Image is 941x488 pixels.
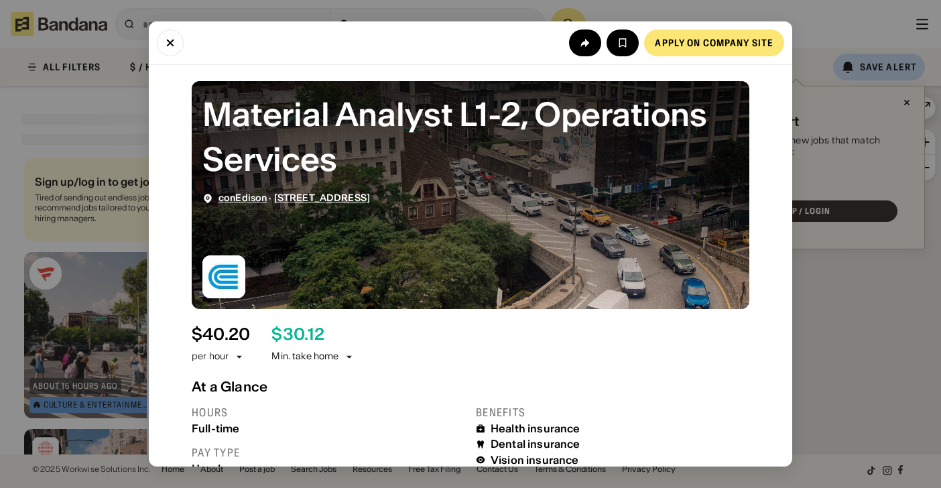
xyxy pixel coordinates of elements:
[271,350,355,363] div: Min. take home
[192,325,250,345] div: $ 40.20
[491,422,580,435] div: Health insurance
[192,406,465,420] div: Hours
[192,350,229,363] div: per hour
[192,422,465,435] div: Full-time
[655,38,773,48] div: Apply on company site
[476,406,749,420] div: Benefits
[202,255,245,298] img: conEdison logo
[192,446,465,460] div: Pay type
[192,379,749,395] div: At a Glance
[274,192,370,204] a: [STREET_ADDRESS]
[491,438,580,450] div: Dental insurance
[271,325,324,345] div: $ 30.12
[157,29,184,56] button: Close
[218,192,370,204] div: ·
[192,463,465,475] div: Hourly
[491,454,579,467] div: Vision insurance
[218,192,267,204] a: conEdison
[202,92,739,182] div: Material Analyst L1-2, Operations Services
